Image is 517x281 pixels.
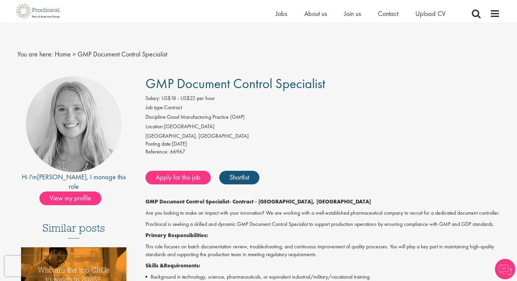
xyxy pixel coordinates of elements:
strong: - Contract - [GEOGRAPHIC_DATA], [GEOGRAPHIC_DATA] [229,198,371,205]
li: Good Manufacturing Practice (GMP) [145,113,500,123]
strong: Primary Responsibilities: [145,232,208,239]
p: This role focuses on batch documentation review, troubleshooting, and continuous improvement of q... [145,243,500,259]
a: Shortlist [219,171,259,184]
a: Jobs [276,9,287,18]
a: Apply for this job [145,171,211,184]
p: Are you looking to make an impact with your innovation? We are working with a well-established ph... [145,209,500,217]
label: Salary: [145,95,160,102]
li: Background in technology, science, pharmaceuticals, or equivalent industrial/military/vocational ... [145,273,500,281]
span: US$18 - US$22 per hour [161,95,215,102]
h3: Similar posts [42,222,105,238]
span: GMP Document Control Specialist [77,50,167,59]
a: Upload CV [415,9,446,18]
li: [GEOGRAPHIC_DATA] [145,123,500,132]
strong: GMP Document Control Specialist [145,198,229,205]
span: View my profile [39,192,101,205]
div: [DATE] [145,140,500,148]
div: [GEOGRAPHIC_DATA], [GEOGRAPHIC_DATA] [145,132,500,140]
img: Chatbot [495,259,515,279]
strong: Requirements: [164,262,200,269]
strong: Skills & [145,262,164,269]
span: > [72,50,76,59]
span: Posting date: [145,140,172,147]
a: Join us [344,9,361,18]
label: Location: [145,123,164,131]
label: Discipline: [145,113,167,121]
span: GMP Document Control Specialist [145,75,325,92]
span: 66967 [170,148,185,155]
div: Hi I'm , I manage this role [17,172,131,192]
a: breadcrumb link [55,50,71,59]
li: Contract [145,104,500,113]
span: You are here: [17,50,53,59]
a: View my profile [39,193,108,202]
img: imeage of recruiter Shannon Briggs [26,76,122,172]
a: Contact [378,9,398,18]
a: About us [304,9,327,18]
iframe: reCAPTCHA [5,256,92,276]
label: Reference: [145,148,169,156]
label: Job type: [145,104,164,112]
a: [PERSON_NAME] [37,172,87,181]
p: Proclinical is seeking a skilled and dynamic GMP Document Control Specialist to support productio... [145,220,500,228]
